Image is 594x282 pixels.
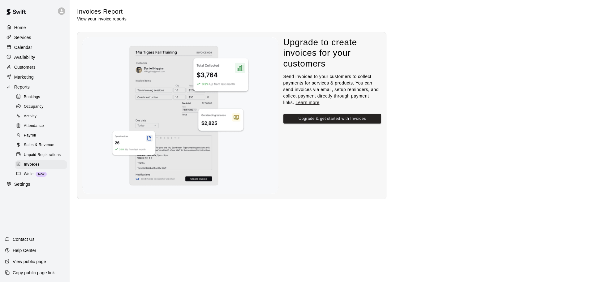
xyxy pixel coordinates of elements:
a: Marketing [5,72,65,82]
img: Nothing to see here [82,37,278,194]
span: Wallet [24,171,35,177]
div: Sales & Revenue [15,141,67,150]
button: Upgrade & get started with Invoices [283,114,381,124]
a: Bookings [15,92,70,102]
span: Bookings [24,94,40,100]
span: New [36,172,47,176]
div: Unpaid Registrations [15,151,67,159]
p: Reports [14,84,30,90]
p: Availability [14,54,35,60]
a: Invoices [15,160,70,169]
a: Occupancy [15,102,70,111]
span: Invoices [24,162,40,168]
div: Attendance [15,122,67,130]
a: Activity [15,112,70,121]
p: Copy public page link [13,270,55,276]
h4: Upgrade to create invoices for your customers [283,37,381,69]
div: Payroll [15,131,67,140]
span: Occupancy [24,104,44,110]
a: Payroll [15,131,70,141]
p: Help Center [13,247,36,254]
a: Sales & Revenue [15,141,70,150]
a: Availability [5,53,65,62]
span: Send invoices to your customers to collect payments for services & products. You can send invoice... [283,74,379,105]
h5: Invoices Report [77,7,127,16]
div: Bookings [15,93,67,102]
div: WalletNew [15,170,67,179]
p: Services [14,34,31,41]
p: Calendar [14,44,32,50]
a: Settings [5,180,65,189]
a: WalletNew [15,169,70,179]
a: Reports [5,82,65,92]
p: Home [14,24,26,31]
p: View your invoice reports [77,16,127,22]
span: Sales & Revenue [24,142,54,148]
p: Customers [14,64,36,70]
p: Contact Us [13,236,35,242]
p: Marketing [14,74,34,80]
span: Activity [24,113,37,119]
span: Attendance [24,123,44,129]
div: Invoices [15,160,67,169]
a: Attendance [15,121,70,131]
a: Services [5,33,65,42]
a: Calendar [5,43,65,52]
span: Payroll [24,132,36,139]
a: Learn more [295,100,319,105]
span: Unpaid Registrations [24,152,61,158]
div: Occupancy [15,102,67,111]
a: Unpaid Registrations [15,150,70,160]
div: Activity [15,112,67,121]
a: Home [5,23,65,32]
p: Settings [14,181,30,187]
p: View public page [13,258,46,265]
a: Customers [5,63,65,72]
